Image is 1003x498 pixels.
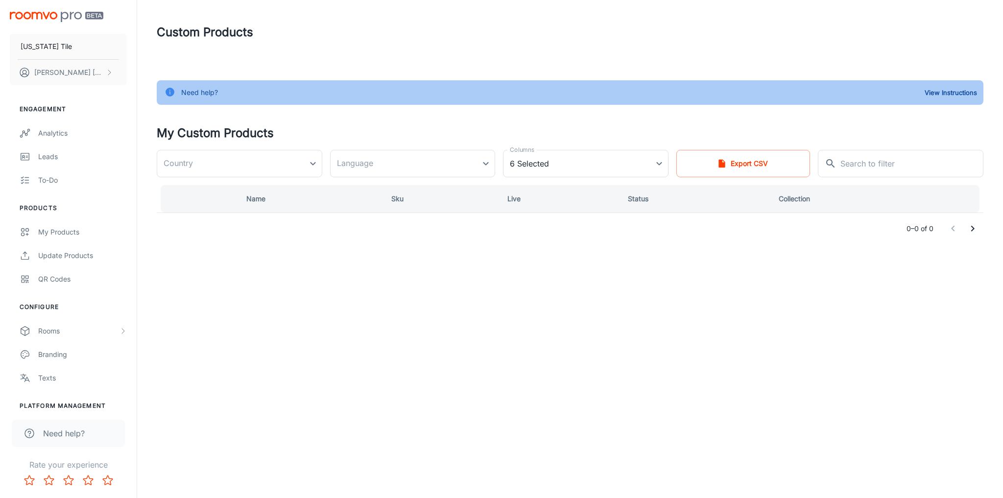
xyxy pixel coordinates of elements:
[840,150,983,177] input: Search to filter
[10,60,127,85] button: [PERSON_NAME] [PERSON_NAME]
[676,150,811,177] button: Export CSV
[239,185,383,213] th: Name
[38,151,127,162] div: Leads
[34,67,103,78] p: [PERSON_NAME] [PERSON_NAME]
[10,34,127,59] button: [US_STATE] Tile
[771,185,983,213] th: Collection
[38,250,127,261] div: Update Products
[181,83,218,102] div: Need help?
[157,24,253,41] h1: Custom Products
[38,227,127,237] div: My Products
[620,185,771,213] th: Status
[503,150,669,177] div: 6 Selected
[21,41,72,52] p: [US_STATE] Tile
[510,145,534,154] label: Columns
[963,219,982,238] button: Go to next page
[922,85,979,100] button: View Instructions
[10,12,103,22] img: Roomvo PRO Beta
[38,128,127,139] div: Analytics
[38,274,127,285] div: QR Codes
[500,185,620,213] th: Live
[907,223,933,234] p: 0–0 of 0
[38,175,127,186] div: To-do
[157,124,983,142] h4: My Custom Products
[383,185,500,213] th: Sku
